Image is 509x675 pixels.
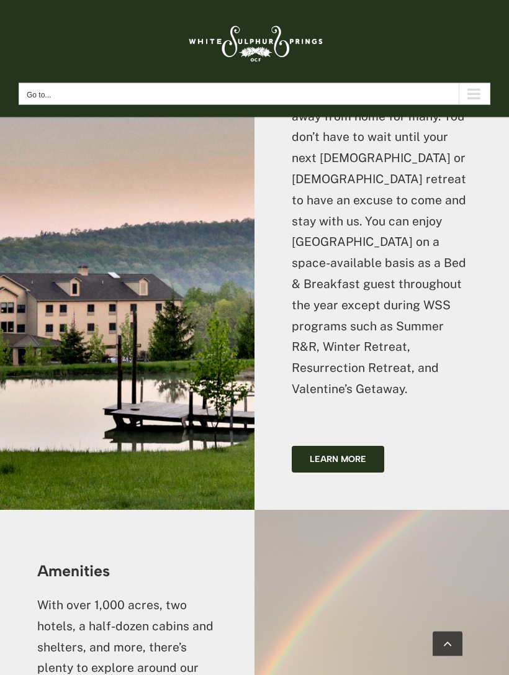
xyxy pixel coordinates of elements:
nav: Main Menu Mobile Sticky [19,83,490,105]
a: Learn more [292,446,384,473]
p: [GEOGRAPHIC_DATA] is a home away from home for many. You don’t have to wait until your next [DEMO... [292,86,472,401]
button: Go to... [19,83,490,105]
span: Learn more [310,455,366,465]
img: White Sulphur Springs Logo [183,12,326,71]
span: Go to... [27,91,51,99]
h3: Amenities [37,563,217,580]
